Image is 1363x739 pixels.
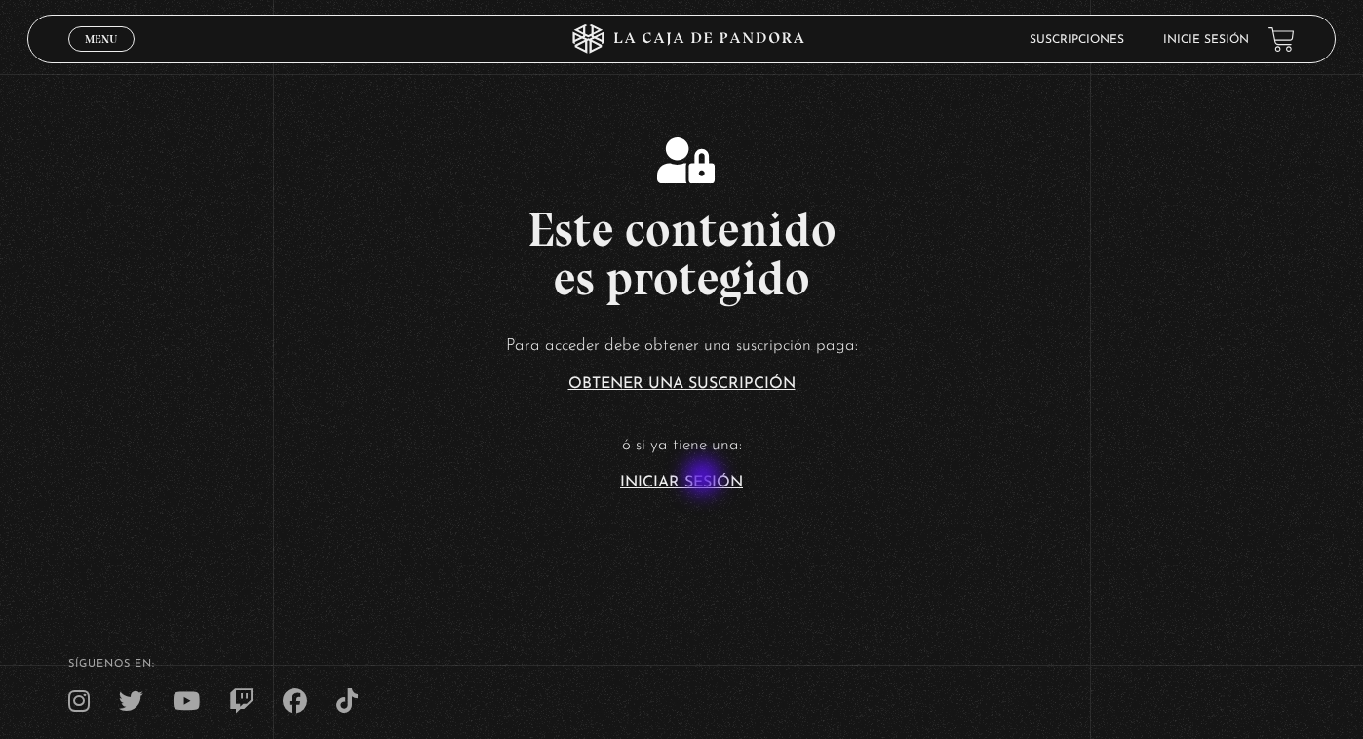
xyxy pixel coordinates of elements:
h4: SÍguenos en: [68,659,1295,670]
a: View your shopping cart [1268,26,1295,53]
a: Iniciar Sesión [620,475,743,490]
a: Inicie sesión [1163,34,1249,46]
a: Obtener una suscripción [568,376,796,392]
a: Suscripciones [1030,34,1124,46]
span: Cerrar [79,50,125,63]
span: Menu [85,33,117,45]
